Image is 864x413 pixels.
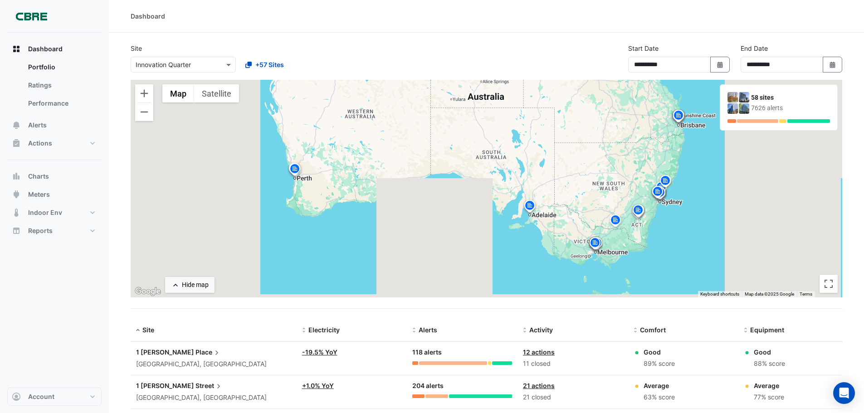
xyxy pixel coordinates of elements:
span: Alerts [28,121,47,130]
div: 21 closed [523,392,623,403]
app-icon: Indoor Env [12,208,21,217]
div: 88% score [754,359,785,369]
a: Open this area in Google Maps (opens a new window) [133,286,163,297]
label: Start Date [628,44,659,53]
button: Zoom out [135,103,153,121]
button: Zoom in [135,84,153,102]
button: Actions [7,134,102,152]
img: 10 Shelley Street [739,103,749,114]
div: Hide map [182,280,209,290]
span: Dashboard [28,44,63,53]
div: 11 closed [523,359,623,369]
span: Map data ©2025 Google [745,292,794,296]
img: site-pin.svg [590,236,604,252]
div: 77% score [754,392,784,403]
button: Meters [7,185,102,204]
button: Show satellite imagery [194,84,239,102]
div: 89% score [644,359,675,369]
div: Good [644,347,675,357]
span: Charts [28,172,49,181]
img: Google [133,286,163,297]
div: [GEOGRAPHIC_DATA], [GEOGRAPHIC_DATA] [136,393,291,403]
span: Actions [28,139,52,148]
div: Dashboard [131,11,165,21]
a: +1.0% YoY [302,382,334,389]
img: site-pin.svg [650,185,665,201]
button: Dashboard [7,40,102,58]
div: Average [754,381,784,390]
button: Account [7,388,102,406]
div: Average [644,381,675,390]
app-icon: Dashboard [12,44,21,53]
img: site-pin.svg [658,174,673,190]
span: Street [195,381,223,391]
a: 12 actions [523,348,555,356]
img: site-pin.svg [651,185,666,201]
img: site-pin.svg [653,186,667,202]
div: 118 alerts [412,347,512,358]
span: 1 [PERSON_NAME] [136,348,194,356]
img: site-pin.svg [630,205,645,221]
span: 1 [PERSON_NAME] [136,382,194,389]
div: 204 alerts [412,381,512,391]
img: site-pin.svg [631,204,645,219]
img: 1 Shelley Street [739,92,749,102]
div: [GEOGRAPHIC_DATA], [GEOGRAPHIC_DATA] [136,359,291,369]
button: Indoor Env [7,204,102,222]
img: site-pin.svg [522,199,537,215]
a: Portfolio [21,58,102,76]
a: Terms (opens in new tab) [800,292,812,296]
span: Site [142,326,154,334]
span: Equipment [750,326,784,334]
img: Company Logo [11,7,52,25]
span: Alerts [419,326,437,334]
div: Good [754,347,785,357]
img: site-pin.svg [287,162,302,178]
button: Keyboard shortcuts [700,291,739,297]
span: Activity [529,326,553,334]
button: Alerts [7,116,102,134]
a: -19.5% YoY [302,348,337,356]
img: site-pin.svg [672,109,686,125]
span: +57 Sites [255,60,284,69]
fa-icon: Select Date [716,61,724,68]
div: 7626 alerts [751,103,830,113]
img: site-pin.svg [588,236,602,252]
img: site-pin.svg [631,204,646,220]
img: site-pin.svg [288,162,302,178]
img: site-pin.svg [671,109,686,125]
div: Open Intercom Messenger [833,382,855,404]
img: site-pin.svg [659,174,673,190]
a: Ratings [21,76,102,94]
div: 63% score [644,392,675,403]
button: Charts [7,167,102,185]
button: Toggle fullscreen view [820,275,838,293]
button: Hide map [165,277,215,293]
app-icon: Alerts [12,121,21,130]
app-icon: Actions [12,139,21,148]
app-icon: Reports [12,226,21,235]
span: Comfort [640,326,666,334]
img: site-pin.svg [608,214,623,229]
img: site-pin.svg [288,163,303,179]
label: Site [131,44,142,53]
span: Indoor Env [28,208,62,217]
button: +57 Sites [239,57,290,73]
span: Electricity [308,326,340,334]
span: Place [195,347,221,357]
a: Performance [21,94,102,112]
img: 1 Martin Place [727,92,738,102]
button: Reports [7,222,102,240]
span: Meters [28,190,50,199]
label: End Date [741,44,768,53]
span: Reports [28,226,53,235]
div: Dashboard [7,58,102,116]
button: Show street map [162,84,194,102]
div: 58 sites [751,93,830,102]
span: Account [28,392,54,401]
app-icon: Meters [12,190,21,199]
a: 21 actions [523,382,555,389]
fa-icon: Select Date [829,61,837,68]
app-icon: Charts [12,172,21,181]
